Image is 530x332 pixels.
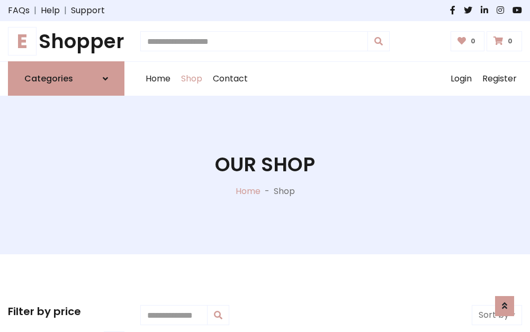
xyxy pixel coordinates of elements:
[8,305,124,318] h5: Filter by price
[8,30,124,53] a: EShopper
[8,30,124,53] h1: Shopper
[140,62,176,96] a: Home
[274,185,295,198] p: Shop
[505,36,515,46] span: 0
[236,185,260,197] a: Home
[260,185,274,198] p: -
[215,153,315,176] h1: Our Shop
[8,4,30,17] a: FAQs
[60,4,71,17] span: |
[8,61,124,96] a: Categories
[41,4,60,17] a: Help
[487,31,522,51] a: 0
[445,62,477,96] a: Login
[208,62,253,96] a: Contact
[176,62,208,96] a: Shop
[24,73,73,84] h6: Categories
[468,36,478,46] span: 0
[30,4,41,17] span: |
[472,305,522,325] button: Sort by
[71,4,105,17] a: Support
[8,27,37,56] span: E
[477,62,522,96] a: Register
[451,31,485,51] a: 0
